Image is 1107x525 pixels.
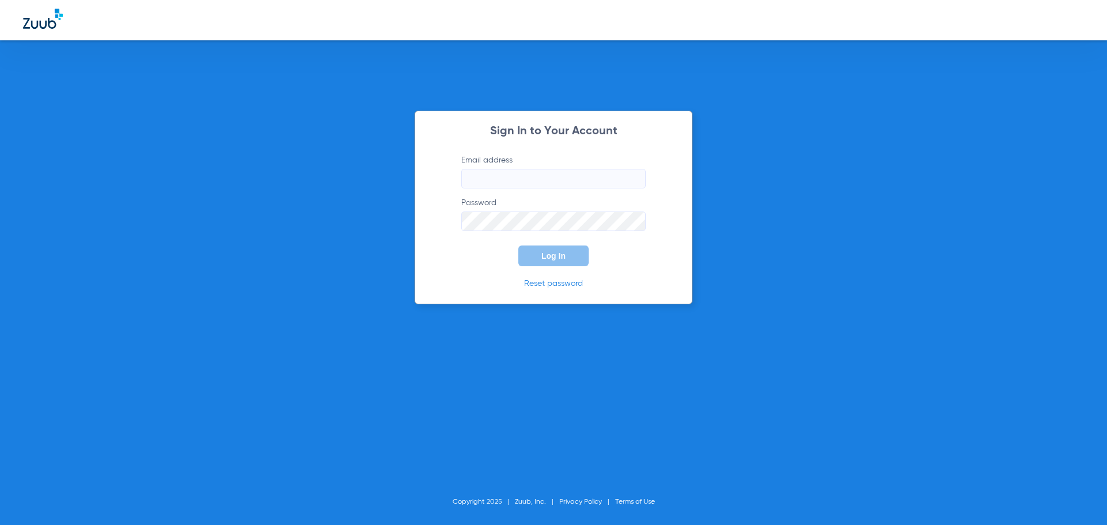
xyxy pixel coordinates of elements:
input: Password [461,211,646,231]
label: Email address [461,154,646,188]
img: Zuub Logo [23,9,63,29]
a: Privacy Policy [559,498,602,505]
h2: Sign In to Your Account [444,126,663,137]
a: Reset password [524,280,583,288]
a: Terms of Use [615,498,655,505]
input: Email address [461,169,646,188]
li: Zuub, Inc. [515,496,559,508]
li: Copyright 2025 [453,496,515,508]
label: Password [461,197,646,231]
span: Log In [541,251,566,260]
button: Log In [518,245,589,266]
